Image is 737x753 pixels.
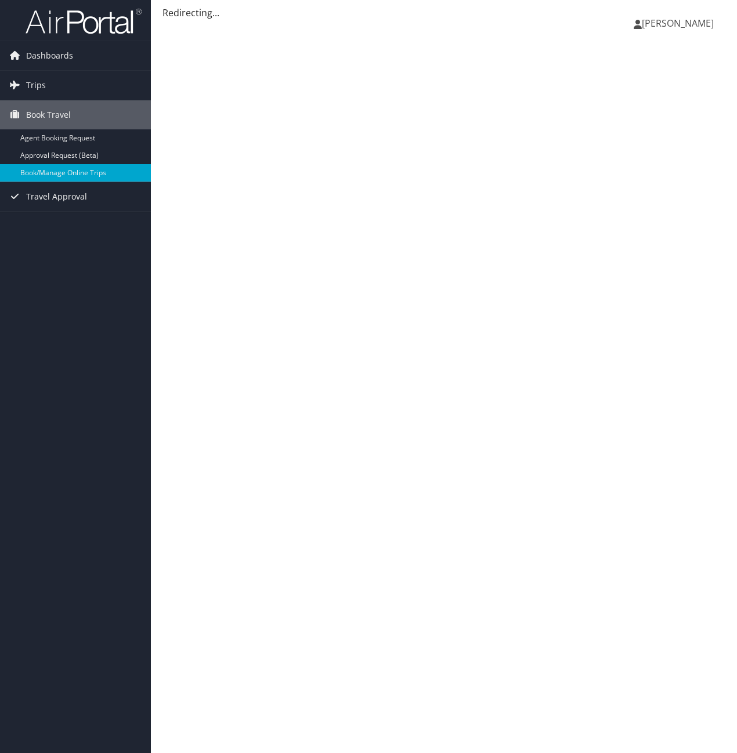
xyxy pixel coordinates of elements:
span: Book Travel [26,100,71,129]
span: Dashboards [26,41,73,70]
span: Trips [26,71,46,100]
span: [PERSON_NAME] [642,17,714,30]
div: Redirecting... [162,6,725,20]
a: [PERSON_NAME] [634,6,725,41]
img: airportal-logo.png [26,8,142,35]
span: Travel Approval [26,182,87,211]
